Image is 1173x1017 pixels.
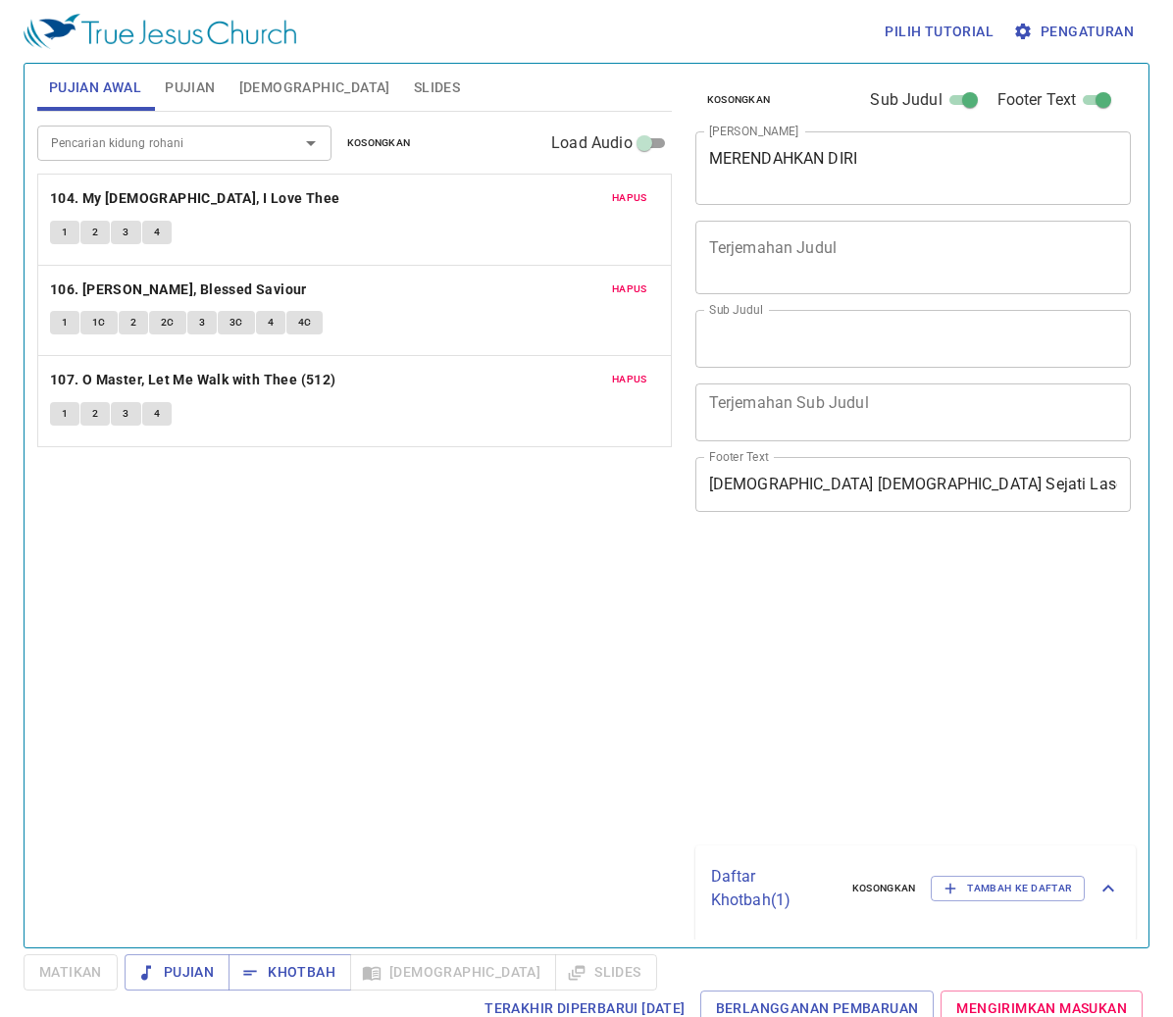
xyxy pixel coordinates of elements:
[298,314,312,331] span: 4C
[268,314,274,331] span: 4
[125,954,229,991] button: Pujian
[612,371,647,388] span: Hapus
[688,533,1046,838] iframe: from-child
[885,20,994,44] span: Pilih tutorial
[931,876,1085,901] button: Tambah ke Daftar
[229,314,243,331] span: 3C
[199,314,205,331] span: 3
[165,76,215,100] span: Pujian
[123,224,128,241] span: 3
[50,368,339,392] button: 107. O Master, Let Me Walk with Thee (512)
[24,14,296,49] img: True Jesus Church
[347,134,411,152] span: Kosongkan
[870,88,942,112] span: Sub Judul
[852,880,916,897] span: Kosongkan
[49,76,141,100] span: Pujian Awal
[119,311,148,334] button: 2
[111,221,140,244] button: 3
[695,845,1137,932] div: Daftar Khotbah(1)KosongkanTambah ke Daftar
[111,402,140,426] button: 3
[80,402,110,426] button: 2
[92,405,98,423] span: 2
[80,221,110,244] button: 2
[239,76,390,100] span: [DEMOGRAPHIC_DATA]
[50,186,343,211] button: 104. My [DEMOGRAPHIC_DATA], I Love Thee
[711,865,837,912] p: Daftar Khotbah ( 1 )
[50,186,340,211] b: 104. My [DEMOGRAPHIC_DATA], I Love Thee
[297,129,325,157] button: Open
[187,311,217,334] button: 3
[695,88,783,112] button: Kosongkan
[612,280,647,298] span: Hapus
[709,149,1118,186] textarea: MERENDAHKAN DIRI
[161,314,175,331] span: 2C
[600,368,659,391] button: Hapus
[130,314,136,331] span: 2
[149,311,186,334] button: 2C
[707,91,771,109] span: Kosongkan
[140,960,214,985] span: Pujian
[142,221,172,244] button: 4
[997,88,1077,112] span: Footer Text
[50,278,310,302] button: 106. [PERSON_NAME], Blessed Saviour
[229,954,351,991] button: Khotbah
[50,311,79,334] button: 1
[600,186,659,210] button: Hapus
[50,368,336,392] b: 107. O Master, Let Me Walk with Thee (512)
[80,311,118,334] button: 1C
[218,311,255,334] button: 3C
[841,877,928,900] button: Kosongkan
[123,405,128,423] span: 3
[943,880,1072,897] span: Tambah ke Daftar
[286,311,324,334] button: 4C
[256,311,285,334] button: 4
[414,76,460,100] span: Slides
[335,131,423,155] button: Kosongkan
[50,402,79,426] button: 1
[154,405,160,423] span: 4
[600,278,659,301] button: Hapus
[92,224,98,241] span: 2
[62,405,68,423] span: 1
[612,189,647,207] span: Hapus
[50,221,79,244] button: 1
[62,314,68,331] span: 1
[92,314,106,331] span: 1C
[154,224,160,241] span: 4
[50,278,307,302] b: 106. [PERSON_NAME], Blessed Saviour
[877,14,1001,50] button: Pilih tutorial
[142,402,172,426] button: 4
[1017,20,1134,44] span: Pengaturan
[62,224,68,241] span: 1
[1009,14,1142,50] button: Pengaturan
[244,960,335,985] span: Khotbah
[551,131,633,155] span: Load Audio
